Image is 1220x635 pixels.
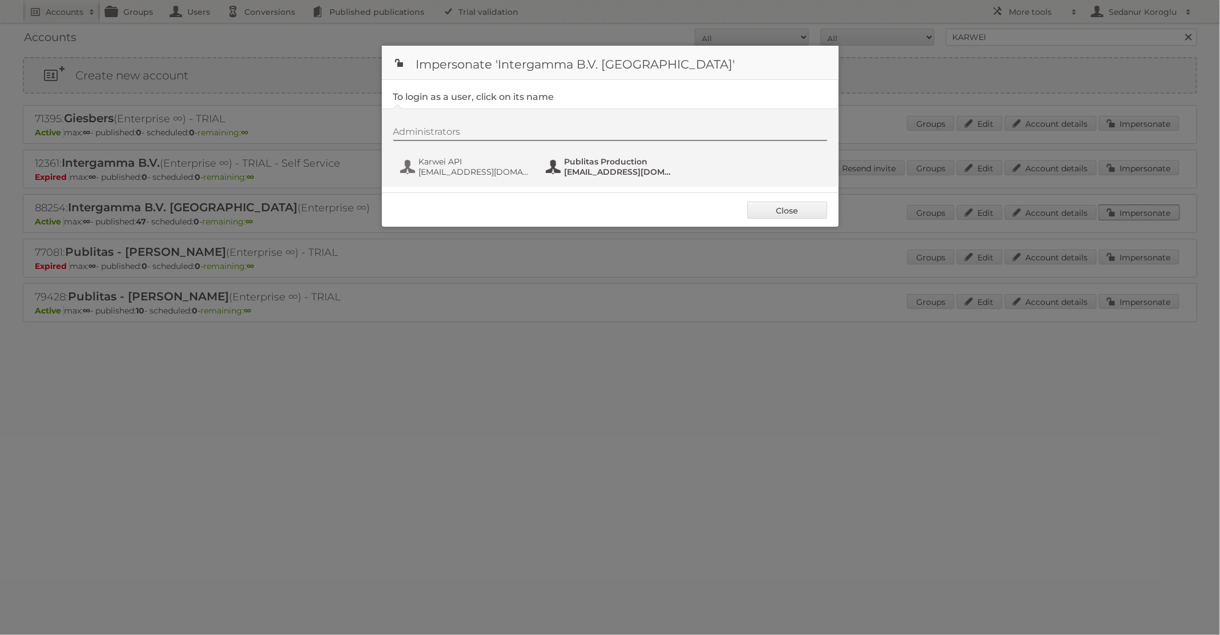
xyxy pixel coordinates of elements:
[393,91,554,102] legend: To login as a user, click on its name
[399,155,533,178] button: Karwei API [EMAIL_ADDRESS][DOMAIN_NAME]
[419,156,530,167] span: Karwei API
[393,126,827,141] div: Administrators
[382,46,839,80] h1: Impersonate 'Intergamma B.V. [GEOGRAPHIC_DATA]'
[747,202,827,219] a: Close
[419,167,530,177] span: [EMAIL_ADDRESS][DOMAIN_NAME]
[565,167,675,177] span: [EMAIL_ADDRESS][DOMAIN_NAME]
[565,156,675,167] span: Publitas Production
[545,155,679,178] button: Publitas Production [EMAIL_ADDRESS][DOMAIN_NAME]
